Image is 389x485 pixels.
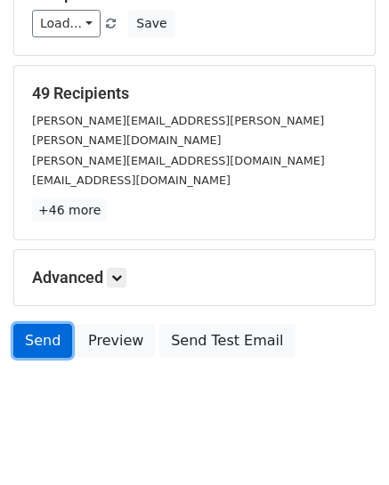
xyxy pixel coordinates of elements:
a: +46 more [32,199,107,222]
small: [PERSON_NAME][EMAIL_ADDRESS][DOMAIN_NAME] [32,154,325,167]
small: [EMAIL_ADDRESS][DOMAIN_NAME] [32,174,231,187]
a: Load... [32,10,101,37]
a: Send [13,324,72,358]
h5: 49 Recipients [32,84,357,103]
small: [PERSON_NAME][EMAIL_ADDRESS][PERSON_NAME][PERSON_NAME][DOMAIN_NAME] [32,114,324,148]
button: Save [128,10,174,37]
a: Send Test Email [159,324,295,358]
h5: Advanced [32,268,357,287]
iframe: Chat Widget [300,400,389,485]
a: Preview [77,324,155,358]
